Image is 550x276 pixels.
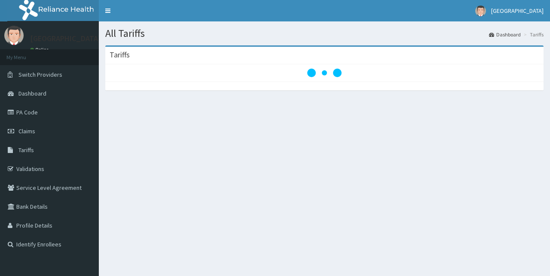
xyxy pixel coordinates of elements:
[105,28,544,39] h1: All Tariffs
[110,51,130,59] h3: Tariffs
[30,35,101,42] p: [GEOGRAPHIC_DATA]
[489,31,521,38] a: Dashboard
[4,26,24,45] img: User Image
[491,7,544,15] span: [GEOGRAPHIC_DATA]
[18,127,35,135] span: Claims
[475,6,486,16] img: User Image
[522,31,544,38] li: Tariffs
[18,71,62,78] span: Switch Providers
[307,56,342,90] svg: audio-loading
[30,47,51,53] a: Online
[18,90,46,97] span: Dashboard
[18,146,34,154] span: Tariffs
